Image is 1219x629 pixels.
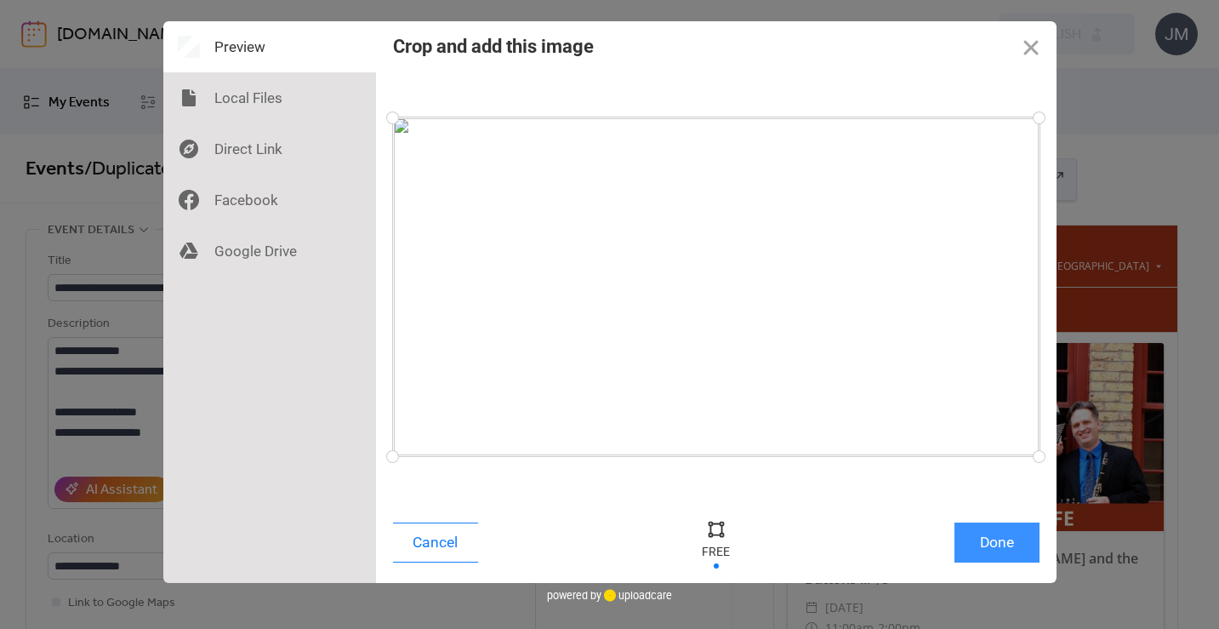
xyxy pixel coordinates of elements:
[163,72,376,123] div: Local Files
[163,174,376,226] div: Facebook
[1005,21,1057,72] button: Close
[393,523,478,563] button: Cancel
[601,589,672,602] a: uploadcare
[163,21,376,72] div: Preview
[954,523,1040,563] button: Done
[547,583,672,609] div: powered by
[163,123,376,174] div: Direct Link
[163,226,376,277] div: Google Drive
[393,36,594,57] div: Crop and add this image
